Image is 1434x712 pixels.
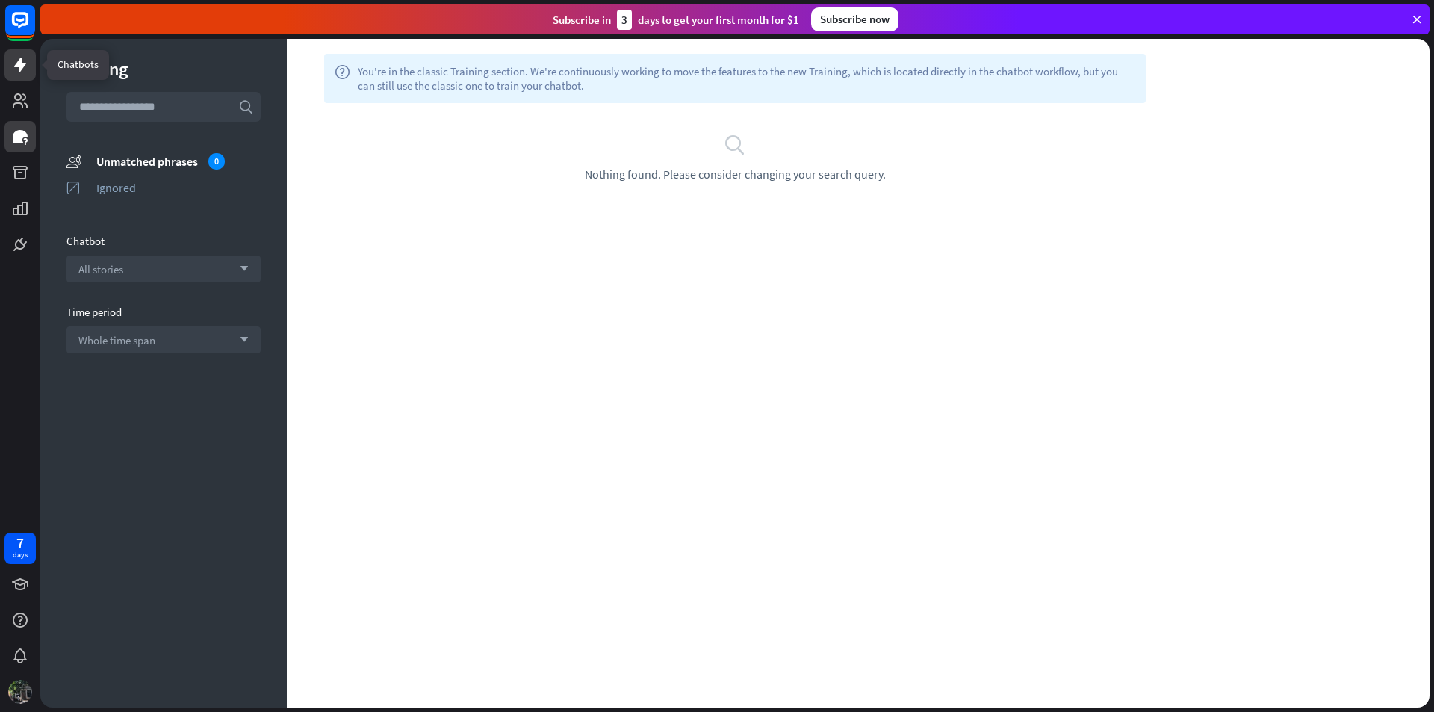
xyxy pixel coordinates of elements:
[232,335,249,344] i: arrow_down
[66,305,261,319] div: Time period
[358,64,1135,93] span: You're in the classic Training section. We're continuously working to move the features to the ne...
[811,7,898,31] div: Subscribe now
[78,262,123,276] span: All stories
[96,153,261,170] div: Unmatched phrases
[724,133,746,155] i: search
[16,536,24,550] div: 7
[585,167,886,182] span: Nothing found. Please consider changing your search query.
[553,10,799,30] div: Subscribe in days to get your first month for $1
[335,64,350,93] i: help
[66,58,261,81] div: Training
[208,153,225,170] div: 0
[12,6,57,51] button: Open LiveChat chat widget
[66,180,81,195] i: ignored
[66,234,261,248] div: Chatbot
[617,10,632,30] div: 3
[78,333,155,347] span: Whole time span
[4,533,36,564] a: 7 days
[13,550,28,560] div: days
[66,153,81,169] i: unmatched_phrases
[238,99,253,114] i: search
[96,180,261,195] div: Ignored
[232,264,249,273] i: arrow_down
